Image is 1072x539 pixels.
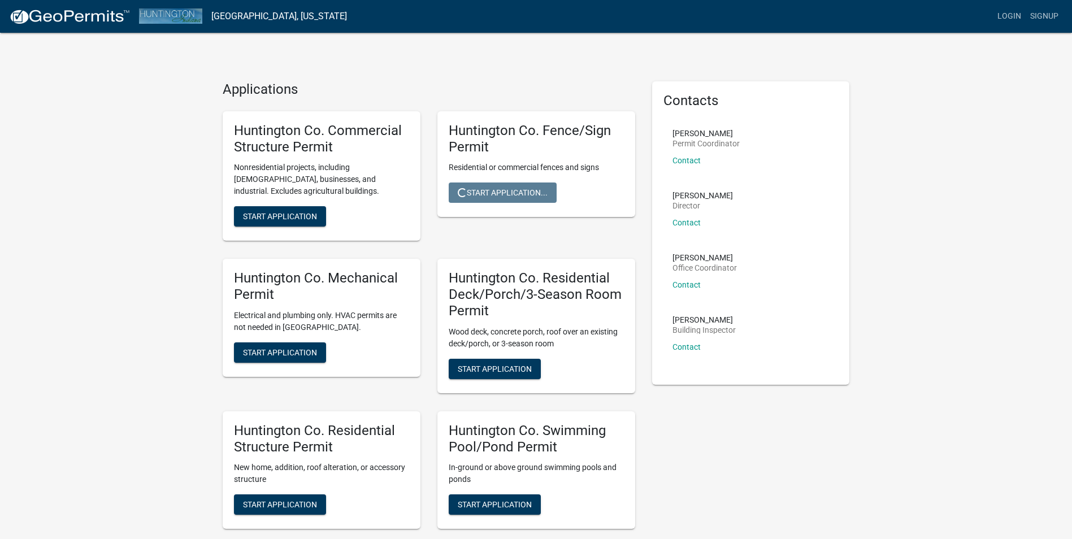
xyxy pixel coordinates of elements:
[449,359,541,379] button: Start Application
[449,123,624,155] h5: Huntington Co. Fence/Sign Permit
[234,342,326,363] button: Start Application
[243,212,317,221] span: Start Application
[672,326,736,334] p: Building Inspector
[672,192,733,199] p: [PERSON_NAME]
[458,364,532,373] span: Start Application
[458,500,532,509] span: Start Application
[449,423,624,455] h5: Huntington Co. Swimming Pool/Pond Permit
[1026,6,1063,27] a: Signup
[449,182,557,203] button: Start Application...
[672,202,733,210] p: Director
[243,347,317,357] span: Start Application
[672,316,736,324] p: [PERSON_NAME]
[663,93,839,109] h5: Contacts
[139,8,202,24] img: Huntington County, Indiana
[211,7,347,26] a: [GEOGRAPHIC_DATA], [US_STATE]
[449,162,624,173] p: Residential or commercial fences and signs
[458,188,548,197] span: Start Application...
[234,270,409,303] h5: Huntington Co. Mechanical Permit
[234,206,326,227] button: Start Application
[234,462,409,485] p: New home, addition, roof alteration, or accessory structure
[234,162,409,197] p: Nonresidential projects, including [DEMOGRAPHIC_DATA], businesses, and industrial. Excludes agric...
[672,342,701,351] a: Contact
[672,129,740,137] p: [PERSON_NAME]
[234,310,409,333] p: Electrical and plumbing only. HVAC permits are not needed in [GEOGRAPHIC_DATA].
[449,494,541,515] button: Start Application
[234,494,326,515] button: Start Application
[672,156,701,165] a: Contact
[223,81,635,538] wm-workflow-list-section: Applications
[234,423,409,455] h5: Huntington Co. Residential Structure Permit
[672,218,701,227] a: Contact
[672,140,740,147] p: Permit Coordinator
[672,280,701,289] a: Contact
[449,462,624,485] p: In-ground or above ground swimming pools and ponds
[449,270,624,319] h5: Huntington Co. Residential Deck/Porch/3-Season Room Permit
[672,264,737,272] p: Office Coordinator
[449,326,624,350] p: Wood deck, concrete porch, roof over an existing deck/porch, or 3-season room
[993,6,1026,27] a: Login
[672,254,737,262] p: [PERSON_NAME]
[243,500,317,509] span: Start Application
[223,81,635,98] h4: Applications
[234,123,409,155] h5: Huntington Co. Commercial Structure Permit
